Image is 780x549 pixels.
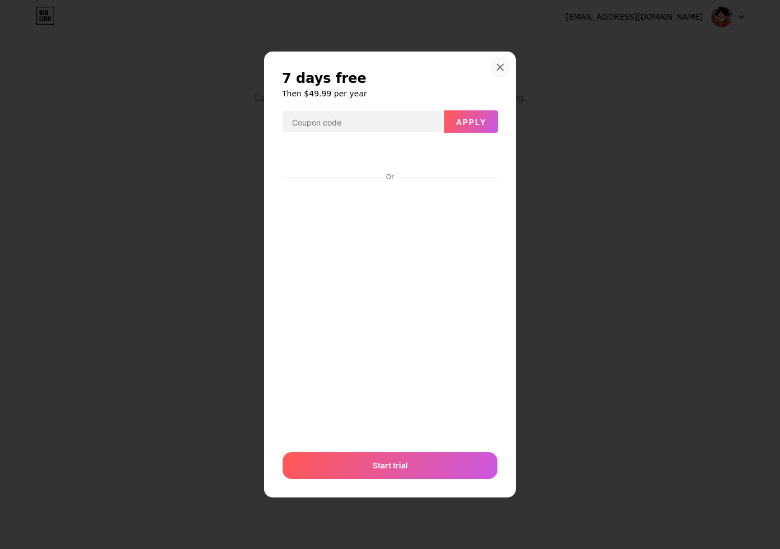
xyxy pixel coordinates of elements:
h6: Then $49.99 per year [282,88,498,99]
span: Apply [456,117,487,127]
span: Start trial [373,459,408,471]
div: Or [384,173,396,182]
button: Apply [444,110,498,133]
input: Coupon code [283,111,444,133]
iframe: Bezpieczne pole wprowadzania płatności [280,183,500,440]
iframe: Bezpieczne pole przycisku płatności [283,142,497,169]
span: 7 days free [282,69,366,87]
